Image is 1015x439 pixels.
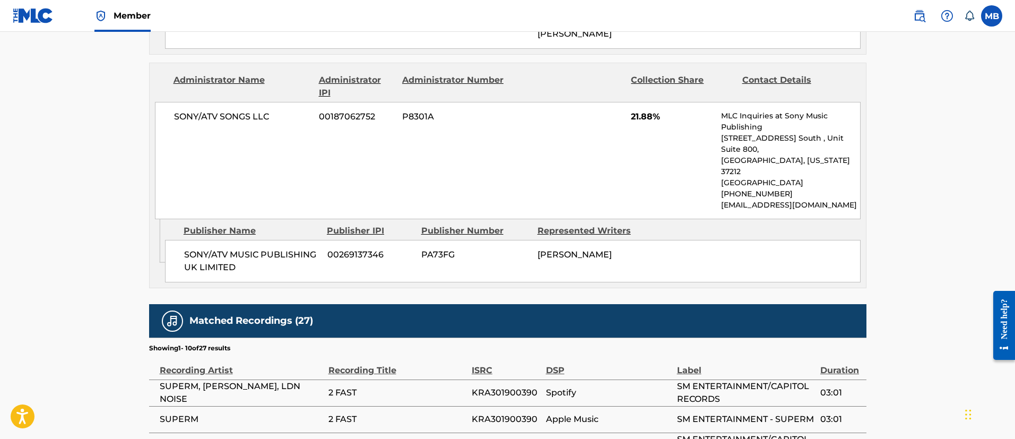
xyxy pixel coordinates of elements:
div: Administrator Number [402,74,505,99]
iframe: Resource Center [985,282,1015,368]
div: Publisher IPI [327,225,413,237]
div: Collection Share [631,74,734,99]
img: help [941,10,953,22]
iframe: Chat Widget [962,388,1015,439]
span: [PERSON_NAME] [537,249,612,260]
div: Administrator IPI [319,74,394,99]
span: Member [114,10,151,22]
span: P8301A [402,110,505,123]
div: Administrator Name [173,74,311,99]
div: Recording Artist [160,353,323,377]
p: [GEOGRAPHIC_DATA], [US_STATE] 37212 [721,155,860,177]
p: [STREET_ADDRESS] South , Unit Suite 800, [721,133,860,155]
div: Represented Writers [537,225,646,237]
span: 00187062752 [319,110,394,123]
img: search [913,10,926,22]
div: Duration [820,353,861,377]
div: Contact Details [742,74,845,99]
span: KRA301900390 [472,386,541,399]
span: 03:01 [820,386,861,399]
span: SM ENTERTAINMENT - SUPERM [677,413,815,426]
span: Spotify [546,386,672,399]
span: 21.88% [631,110,713,123]
img: Matched Recordings [166,315,179,328]
span: 2 FAST [328,386,466,399]
p: [GEOGRAPHIC_DATA] [721,177,860,188]
a: Public Search [909,5,930,27]
span: 00269137346 [327,248,413,261]
span: 03:01 [820,413,861,426]
span: 2 FAST [328,413,466,426]
span: Apple Music [546,413,672,426]
div: Notifications [964,11,975,21]
div: ISRC [472,353,541,377]
p: [PHONE_NUMBER] [721,188,860,200]
div: Drag [965,399,971,431]
div: Label [677,353,815,377]
span: SUPERM [160,413,323,426]
p: [EMAIL_ADDRESS][DOMAIN_NAME] [721,200,860,211]
span: SM ENTERTAINMENT/CAPITOL RECORDS [677,380,815,406]
div: Recording Title [328,353,466,377]
span: KRA301900390 [472,413,541,426]
div: Publisher Number [421,225,530,237]
span: SONY/ATV MUSIC PUBLISHING UK LIMITED [184,248,319,274]
img: Top Rightsholder [94,10,107,22]
h5: Matched Recordings (27) [189,315,313,327]
div: User Menu [981,5,1002,27]
p: MLC Inquiries at Sony Music Publishing [721,110,860,133]
span: SUPERM, [PERSON_NAME], LDN NOISE [160,380,323,406]
div: DSP [546,353,672,377]
div: Help [936,5,958,27]
span: SONY/ATV SONGS LLC [174,110,311,123]
img: MLC Logo [13,8,54,23]
span: PA73FG [421,248,530,261]
p: Showing 1 - 10 of 27 results [149,343,230,353]
div: Publisher Name [184,225,319,237]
